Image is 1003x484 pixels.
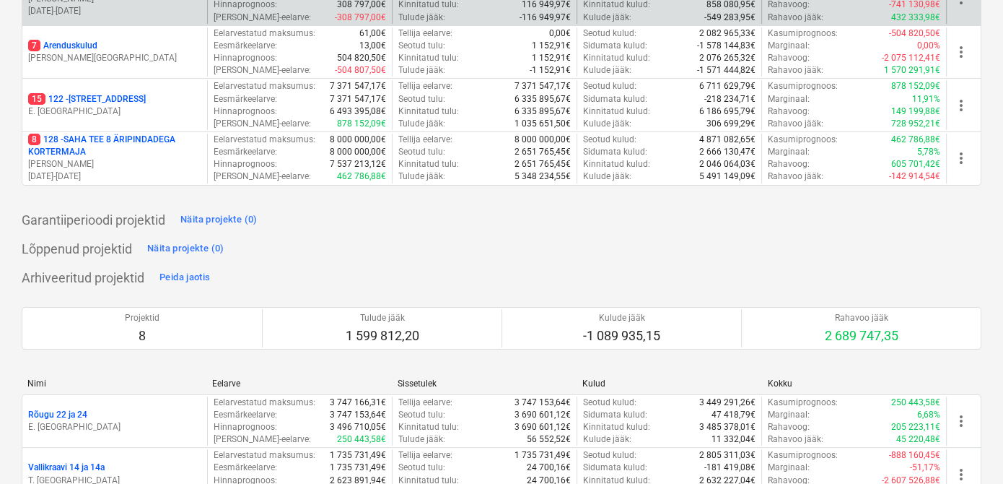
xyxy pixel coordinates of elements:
p: 11 332,04€ [711,433,755,446]
p: 3 747 153,64€ [330,409,386,421]
p: Marginaal : [768,93,810,105]
div: Kulud [582,379,755,389]
p: Kulude jääk : [583,12,631,24]
p: Eesmärkeelarve : [214,93,277,105]
p: Eesmärkeelarve : [214,146,277,158]
p: [PERSON_NAME]-eelarve : [214,64,311,77]
p: Hinnaprognoos : [214,421,277,433]
p: Kulude jääk : [583,118,631,130]
button: Näita projekte (0) [144,238,228,261]
p: 11,91% [912,93,940,105]
p: 250 443,58€ [891,397,940,409]
p: Tulude jääk [346,312,419,324]
p: 3 496 710,05€ [330,421,386,433]
p: -2 075 112,41€ [882,52,940,64]
p: Arhiveeritud projektid [22,269,144,287]
p: 462 786,88€ [337,170,386,183]
p: 5,78% [917,146,940,158]
span: 15 [28,93,45,105]
p: Eelarvestatud maksumus : [214,27,315,40]
p: Tulude jääk : [398,433,445,446]
p: Seotud tulu : [398,40,445,52]
p: Marginaal : [768,409,810,421]
p: 8 000 000,00€ [330,134,386,146]
p: 1 735 731,49€ [330,449,386,462]
p: Eelarvestatud maksumus : [214,134,315,146]
p: 2 689 747,35 [825,327,898,345]
div: 15122 -[STREET_ADDRESS]E. [GEOGRAPHIC_DATA] [28,93,201,118]
p: -549 283,95€ [704,12,755,24]
p: Eelarvestatud maksumus : [214,397,315,409]
p: 128 - SAHA TEE 8 ÄRIPINDADEGA KORTERMAJA [28,134,201,158]
p: -504 807,50€ [335,64,386,77]
p: Rahavoo jääk : [768,433,823,446]
p: 2 666 130,47€ [699,146,755,158]
p: Kinnitatud kulud : [583,421,650,433]
p: [PERSON_NAME]-eelarve : [214,12,311,24]
span: more_vert [952,412,970,430]
button: Peida jaotis [156,267,214,290]
p: 7 371 547,17€ [330,93,386,105]
p: Kinnitatud tulu : [398,105,459,118]
p: 2 082 965,33€ [699,27,755,40]
p: 24 700,16€ [527,462,571,474]
div: Näita projekte (0) [147,241,224,257]
p: Rahavoog : [768,105,810,118]
p: Kulude jääk [583,312,660,324]
p: 1 152,91€ [532,52,571,64]
p: 0,00% [917,40,940,52]
p: [DATE] - [DATE] [28,5,201,17]
p: 250 443,58€ [337,433,386,446]
p: 45 220,48€ [896,433,940,446]
p: [PERSON_NAME]-eelarve : [214,118,311,130]
p: E. [GEOGRAPHIC_DATA] [28,421,201,433]
p: Seotud kulud : [583,27,636,40]
p: 3 747 166,31€ [330,397,386,409]
p: E. [GEOGRAPHIC_DATA] [28,105,201,118]
p: [PERSON_NAME][GEOGRAPHIC_DATA] [28,52,201,64]
p: Kasumiprognoos : [768,134,838,146]
p: 8 000 000,00€ [330,146,386,158]
p: 56 552,52€ [527,433,571,446]
p: Kinnitatud tulu : [398,421,459,433]
p: 3 690 601,12€ [514,421,571,433]
p: 728 952,21€ [891,118,940,130]
p: 6 711 629,79€ [699,80,755,92]
p: 3 449 291,26€ [699,397,755,409]
p: Eelarvestatud maksumus : [214,80,315,92]
button: Näita projekte (0) [177,209,261,232]
p: -51,17% [910,462,940,474]
span: 8 [28,134,40,145]
p: Tellija eelarve : [398,80,452,92]
p: 605 701,42€ [891,158,940,170]
p: 306 699,29€ [706,118,755,130]
p: Kasumiprognoos : [768,397,838,409]
p: Kulude jääk : [583,170,631,183]
p: 6 493 395,08€ [330,105,386,118]
span: more_vert [952,43,970,61]
p: Kulude jääk : [583,64,631,77]
p: Seotud tulu : [398,409,445,421]
p: Kinnitatud tulu : [398,158,459,170]
p: Tulude jääk : [398,118,445,130]
p: Tulude jääk : [398,64,445,77]
p: -181 419,08€ [704,462,755,474]
p: Kinnitatud tulu : [398,52,459,64]
p: 8 000 000,00€ [514,134,571,146]
p: 4 871 082,65€ [699,134,755,146]
p: -888 160,45€ [889,449,940,462]
p: Rahavoog : [768,158,810,170]
p: Rõugu 22 ja 24 [28,409,87,421]
p: Lõppenud projektid [22,241,132,258]
p: 6,68% [917,409,940,421]
p: Tellija eelarve : [398,134,452,146]
div: Kokku [768,379,941,389]
p: 7 537 213,12€ [330,158,386,170]
p: 1 035 651,50€ [514,118,571,130]
p: Kasumiprognoos : [768,27,838,40]
p: 2 651 765,45€ [514,146,571,158]
p: -1 578 144,83€ [697,40,755,52]
div: Nimi [27,379,201,389]
p: Eesmärkeelarve : [214,40,277,52]
p: Kinnitatud kulud : [583,52,650,64]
